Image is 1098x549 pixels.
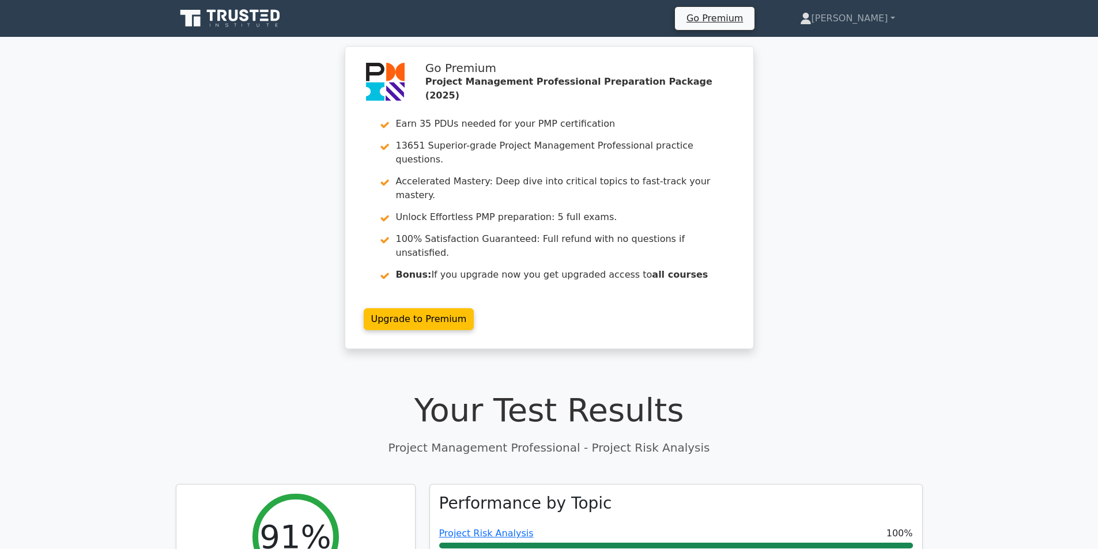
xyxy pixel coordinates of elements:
h1: Your Test Results [176,391,923,429]
a: [PERSON_NAME] [772,7,923,30]
a: Go Premium [680,10,750,26]
a: Upgrade to Premium [364,308,474,330]
p: Project Management Professional - Project Risk Analysis [176,439,923,456]
span: 100% [886,527,913,540]
a: Project Risk Analysis [439,528,534,539]
h3: Performance by Topic [439,494,612,513]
